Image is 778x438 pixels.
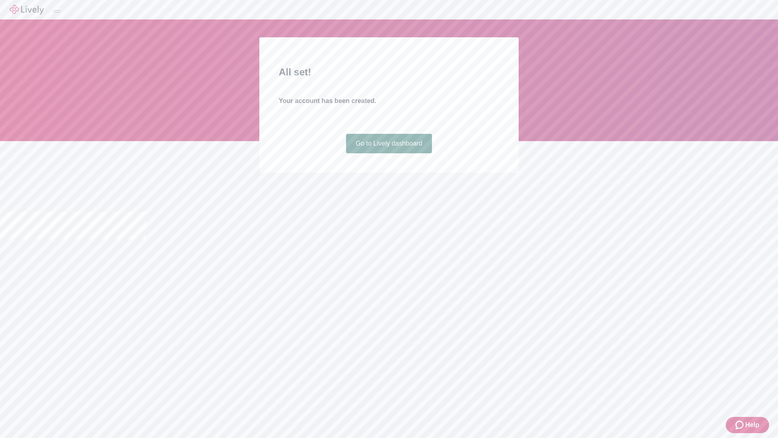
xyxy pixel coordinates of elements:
[10,5,44,15] img: Lively
[726,417,769,433] button: Zendesk support iconHelp
[346,134,432,153] a: Go to Lively dashboard
[745,420,759,430] span: Help
[279,65,499,79] h2: All set!
[53,10,60,13] button: Log out
[735,420,745,430] svg: Zendesk support icon
[279,96,499,106] h4: Your account has been created.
